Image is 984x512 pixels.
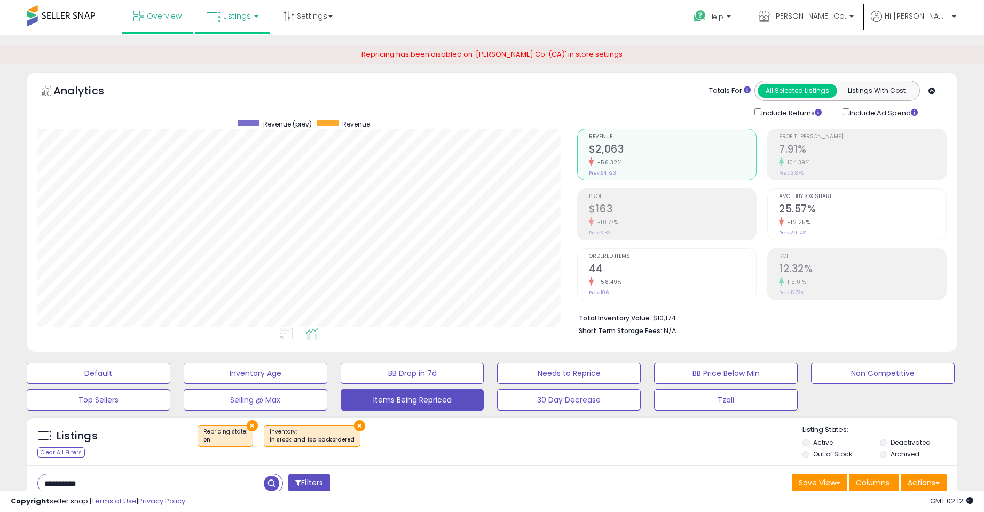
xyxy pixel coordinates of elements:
small: Prev: 29.14% [779,230,806,236]
h5: Analytics [53,83,125,101]
button: Inventory Age [184,363,327,384]
h2: $163 [589,203,756,217]
span: Listings [223,11,251,21]
h5: Listings [57,429,98,444]
button: Default [27,363,170,384]
button: Listings With Cost [837,84,916,98]
button: Save View [792,474,847,492]
span: Help [709,12,723,21]
small: Prev: 5.73% [779,289,804,296]
small: 115.01% [784,278,807,286]
span: Inventory : [270,428,355,444]
span: Hi [PERSON_NAME] [885,11,949,21]
h2: 44 [589,263,756,277]
div: Totals For [709,86,751,96]
a: Hi [PERSON_NAME] [871,11,956,35]
li: $10,174 [579,311,939,324]
span: Overview [147,11,182,21]
h2: 7.91% [779,143,946,157]
strong: Copyright [11,496,50,506]
a: Privacy Policy [138,496,185,506]
button: Needs to Reprice [497,363,641,384]
label: Archived [891,450,919,459]
button: Actions [901,474,947,492]
small: -12.25% [784,218,810,226]
div: on [203,436,247,444]
b: Total Inventory Value: [579,313,651,322]
i: Get Help [693,10,706,23]
span: Revenue [589,134,756,140]
small: Prev: $4,723 [589,170,616,176]
div: Include Returns [746,106,835,119]
span: Columns [856,477,889,488]
button: Selling @ Max [184,389,327,411]
span: Profit [PERSON_NAME] [779,134,946,140]
small: -58.49% [594,278,622,286]
button: BB Drop in 7d [341,363,484,384]
span: Revenue [342,120,370,129]
h2: $2,063 [589,143,756,157]
small: 104.39% [784,159,810,167]
small: -56.32% [594,159,622,167]
a: Terms of Use [91,496,137,506]
span: ROI [779,254,946,259]
button: Filters [288,474,330,492]
button: Tzali [654,389,798,411]
span: Revenue (prev) [263,120,312,129]
button: 30 Day Decrease [497,389,641,411]
span: Profit [589,194,756,200]
span: Repricing has been disabled on '[PERSON_NAME] Co. (CA)' in store settings [361,49,623,59]
small: Prev: 106 [589,289,609,296]
span: N/A [664,326,676,336]
small: Prev: 3.87% [779,170,804,176]
span: Repricing state : [203,428,247,444]
h2: 25.57% [779,203,946,217]
button: Columns [849,474,899,492]
div: in stock and fba backordered [270,436,355,444]
span: [PERSON_NAME] Co. [773,11,846,21]
button: Non Competitive [811,363,955,384]
div: Clear All Filters [37,447,85,458]
a: Help [685,2,742,35]
button: Items Being Repriced [341,389,484,411]
button: Top Sellers [27,389,170,411]
div: seller snap | | [11,497,185,507]
p: Listing States: [802,425,957,435]
small: -10.77% [594,218,618,226]
b: Short Term Storage Fees: [579,326,662,335]
button: × [354,420,365,431]
div: Include Ad Spend [835,106,935,119]
label: Out of Stock [813,450,852,459]
small: Prev: $183 [589,230,611,236]
span: Ordered Items [589,254,756,259]
span: 2025-08-18 02:12 GMT [930,496,973,506]
span: Avg. Buybox Share [779,194,946,200]
button: BB Price Below Min [654,363,798,384]
button: All Selected Listings [758,84,837,98]
label: Deactivated [891,438,931,447]
h2: 12.32% [779,263,946,277]
label: Active [813,438,833,447]
button: × [247,420,258,431]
